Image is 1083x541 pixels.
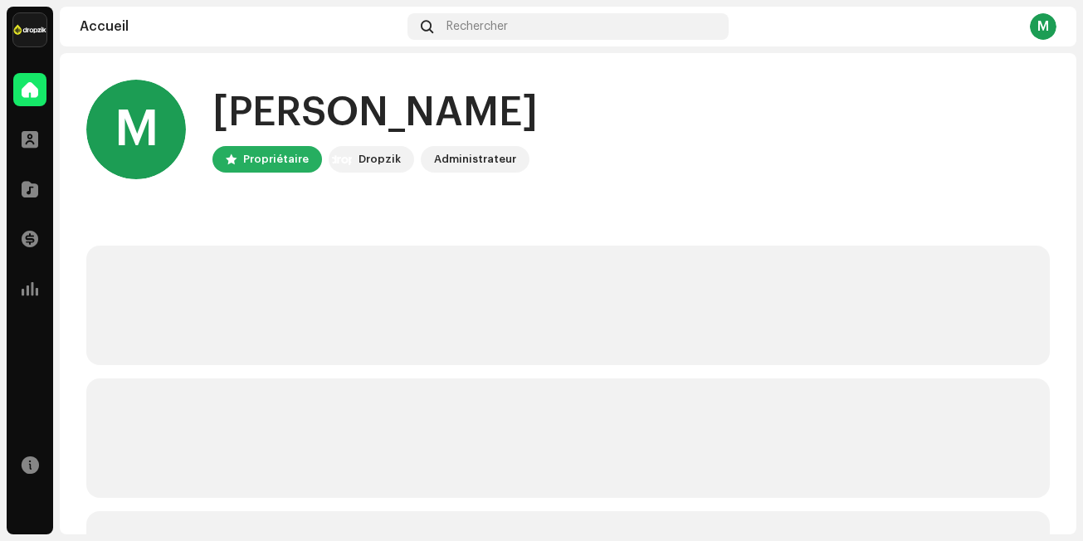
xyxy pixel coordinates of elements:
[243,149,309,169] div: Propriétaire
[80,20,401,33] div: Accueil
[1030,13,1056,40] div: M
[446,20,508,33] span: Rechercher
[13,13,46,46] img: 6b198820-6d9f-4d8e-bd7e-78ab9e57ca24
[434,149,516,169] div: Administrateur
[332,149,352,169] img: 6b198820-6d9f-4d8e-bd7e-78ab9e57ca24
[359,149,401,169] div: Dropzik
[212,86,538,139] div: [PERSON_NAME]
[86,80,186,179] div: M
